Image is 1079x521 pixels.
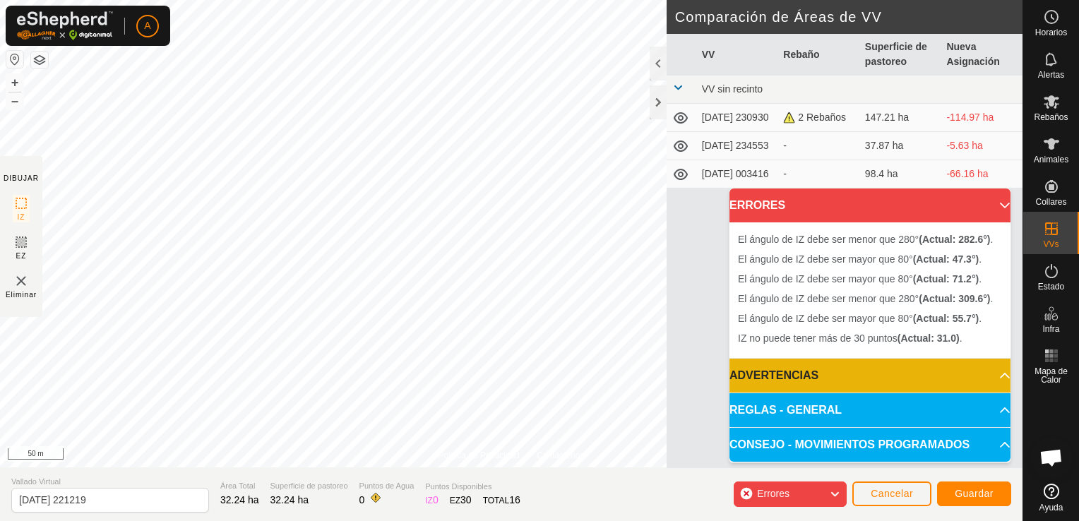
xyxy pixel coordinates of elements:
th: Superficie de pastoreo [859,34,941,76]
b: (Actual: 71.2°) [913,273,979,285]
span: Mapa de Calor [1027,367,1075,384]
td: 37.87 ha [859,132,941,160]
span: Superficie de pastoreo [270,480,348,492]
span: El ángulo de IZ debe ser mayor que 80° . [738,273,982,285]
div: - [783,138,854,153]
button: Capas del Mapa [31,52,48,68]
td: 147.21 ha [859,104,941,132]
span: CONSEJO - MOVIMIENTOS PROGRAMADOS [729,436,970,453]
td: 98.4 ha [859,160,941,188]
div: TOTAL [483,493,520,508]
p-accordion-header: CONSEJO - MOVIMIENTOS PROGRAMADOS [729,428,1011,462]
button: + [6,74,23,91]
img: VV [13,273,30,289]
p-accordion-header: ERRORES [729,188,1011,222]
span: A [144,18,150,33]
td: -66.16 ha [941,160,1023,188]
b: (Actual: 47.3°) [913,253,979,265]
button: Restablecer Mapa [6,51,23,68]
h2: Comparación de Áreas de VV [675,8,1023,25]
td: -5.63 ha [941,132,1023,160]
span: 0 [359,494,365,505]
span: EZ [16,251,27,261]
span: IZ [18,212,25,222]
button: Guardar [937,481,1011,506]
span: 32.24 ha [270,494,309,505]
th: VV [696,34,778,76]
span: Animales [1034,155,1068,164]
span: Rebaños [1034,113,1068,121]
span: Vallado Virtual [11,476,209,488]
span: El ángulo de IZ debe ser menor que 280° . [738,234,993,245]
th: Nueva Asignación [941,34,1023,76]
b: (Actual: 282.6°) [919,234,990,245]
span: Ayuda [1039,503,1063,512]
p-accordion-content: ERRORES [729,222,1011,358]
td: [DATE] 234553 [696,132,778,160]
div: Chat abierto [1030,436,1073,479]
div: - [783,167,854,181]
td: -114.97 ha [941,104,1023,132]
span: 30 [460,494,472,505]
span: IZ no puede tener más de 30 puntos . [738,333,962,344]
td: [DATE] 003416 [696,160,778,188]
b: (Actual: 55.7°) [913,313,979,324]
span: VVs [1043,240,1059,248]
span: 32.24 ha [220,494,259,505]
div: EZ [450,493,472,508]
a: Contáctenos [537,449,584,462]
span: Guardar [955,488,994,499]
p-accordion-header: REGLAS - GENERAL [729,393,1011,427]
span: ADVERTENCIAS [729,367,818,384]
div: DIBUJAR [4,173,39,184]
button: – [6,92,23,109]
span: VV sin recinto [702,83,763,95]
span: Eliminar [6,289,37,300]
span: Cancelar [871,488,913,499]
span: Área Total [220,480,259,492]
button: Cancelar [852,481,931,506]
a: Ayuda [1023,478,1079,517]
b: (Actual: 31.0) [898,333,960,344]
div: 2 Rebaños [783,110,854,125]
b: (Actual: 309.6°) [919,293,990,304]
span: Infra [1042,325,1059,333]
div: IZ [425,493,438,508]
p-accordion-header: ADVERTENCIAS [729,359,1011,393]
span: El ángulo de IZ debe ser mayor que 80° . [738,313,982,324]
td: [DATE] 230930 [696,104,778,132]
th: Rebaño [777,34,859,76]
span: Puntos de Agua [359,480,415,492]
span: ERRORES [729,197,785,214]
span: 0 [433,494,439,505]
span: Alertas [1038,71,1064,79]
span: 16 [509,494,520,505]
span: El ángulo de IZ debe ser menor que 280° . [738,293,993,304]
span: Errores [757,488,789,499]
span: Estado [1038,282,1064,291]
span: Puntos Disponibles [425,481,520,493]
span: El ángulo de IZ debe ser mayor que 80° . [738,253,982,265]
span: Horarios [1035,28,1067,37]
a: Política de Privacidad [439,449,520,462]
span: REGLAS - GENERAL [729,402,842,419]
img: Logo Gallagher [17,11,113,40]
span: Collares [1035,198,1066,206]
